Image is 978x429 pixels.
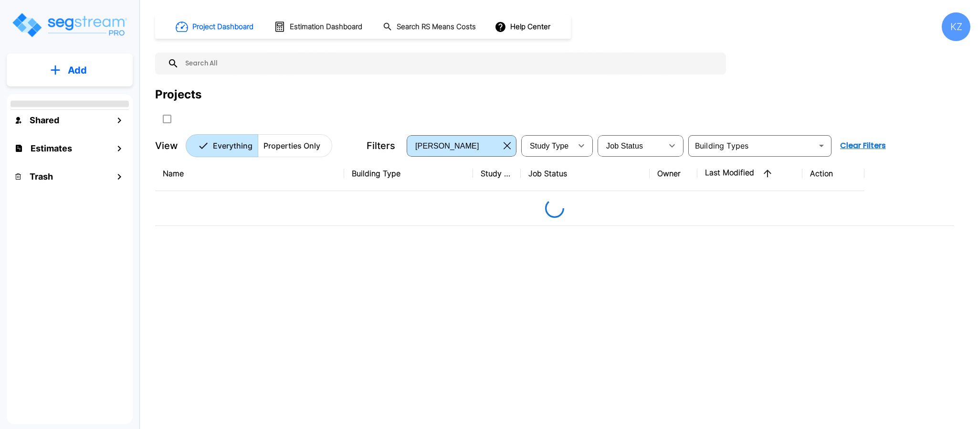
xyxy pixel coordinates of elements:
[68,63,87,77] p: Add
[344,156,473,191] th: Building Type
[30,170,53,183] h1: Trash
[473,156,521,191] th: Study Type
[155,139,178,153] p: View
[258,134,332,157] button: Properties Only
[155,86,201,103] div: Projects
[367,139,395,153] p: Filters
[31,142,72,155] h1: Estimates
[530,142,568,150] span: Study Type
[155,156,344,191] th: Name
[697,156,802,191] th: Last Modified
[397,21,476,32] h1: Search RS Means Costs
[192,21,253,32] h1: Project Dashboard
[942,12,970,41] div: KZ
[606,142,643,150] span: Job Status
[815,139,828,152] button: Open
[521,156,650,191] th: Job Status
[30,114,59,127] h1: Shared
[650,156,697,191] th: Owner
[213,140,252,151] p: Everything
[7,56,133,84] button: Add
[836,136,890,155] button: Clear Filters
[172,16,259,37] button: Project Dashboard
[802,156,864,191] th: Action
[523,132,572,159] div: Select
[11,11,128,39] img: Logo
[270,17,368,37] button: Estimation Dashboard
[186,134,332,157] div: Platform
[290,21,362,32] h1: Estimation Dashboard
[599,132,663,159] div: Select
[379,18,481,36] button: Search RS Means Costs
[493,18,554,36] button: Help Center
[158,109,177,129] button: SelectAll
[179,53,721,75] input: Search All
[263,140,320,151] p: Properties Only
[186,134,258,157] button: Everything
[409,132,500,159] div: Select
[691,139,813,152] input: Building Types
